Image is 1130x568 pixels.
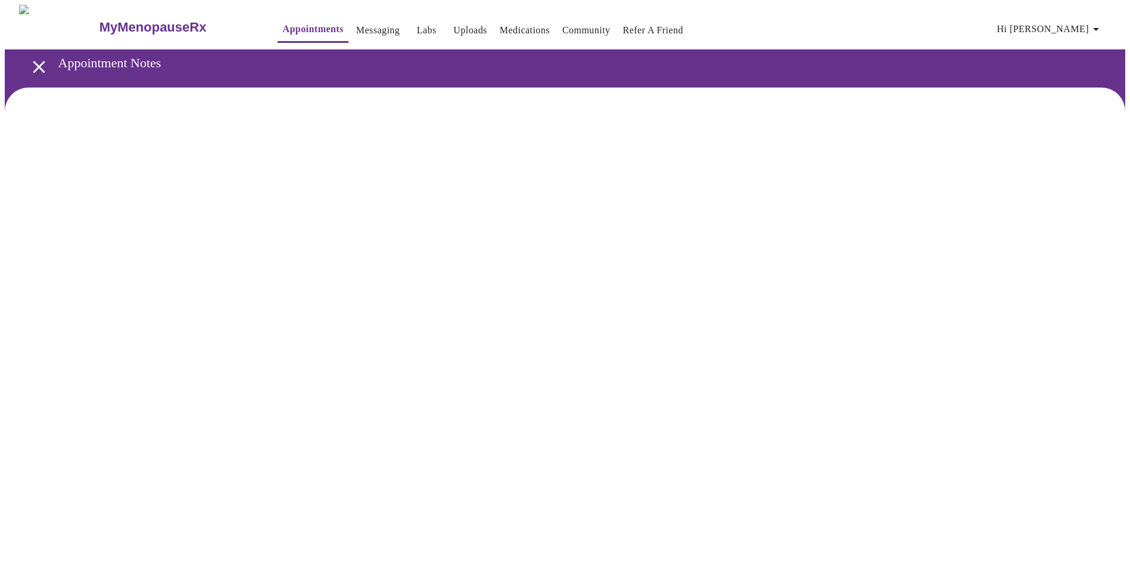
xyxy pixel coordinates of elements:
img: MyMenopauseRx Logo [19,5,98,49]
button: Uploads [449,18,492,42]
button: open drawer [21,49,57,85]
a: Refer a Friend [623,22,684,39]
button: Messaging [351,18,404,42]
a: Appointments [282,21,343,38]
a: Medications [500,22,550,39]
a: Labs [417,22,437,39]
h3: MyMenopauseRx [99,20,207,35]
button: Medications [495,18,555,42]
button: Hi [PERSON_NAME] [992,17,1108,41]
a: Uploads [453,22,487,39]
a: Messaging [356,22,400,39]
button: Labs [407,18,446,42]
a: MyMenopauseRx [98,7,254,48]
span: Hi [PERSON_NAME] [997,21,1103,38]
button: Community [558,18,615,42]
a: Community [562,22,611,39]
h3: Appointment Notes [58,55,1064,71]
button: Appointments [278,17,348,43]
button: Refer a Friend [618,18,689,42]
